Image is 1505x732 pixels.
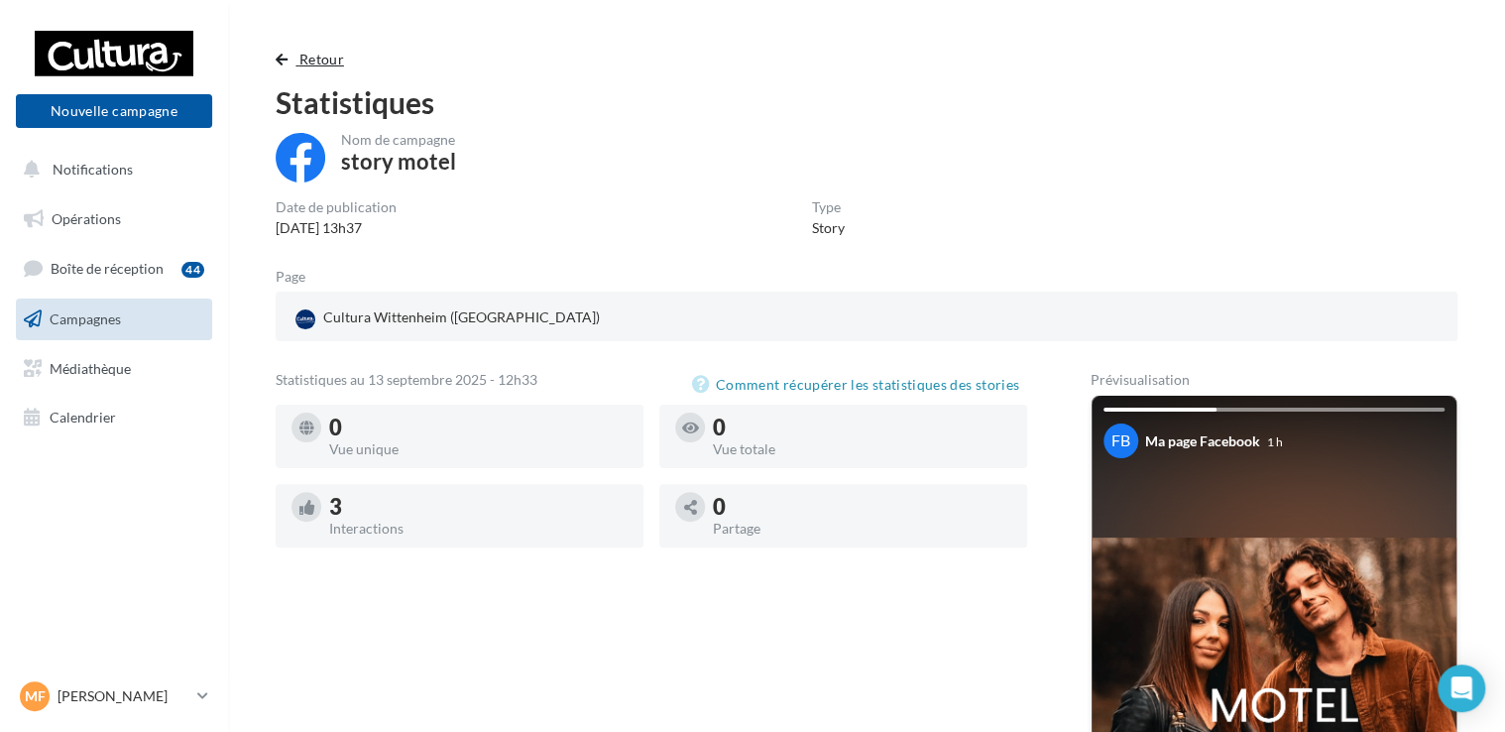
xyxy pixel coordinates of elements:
div: 44 [181,262,204,278]
span: Campagnes [50,310,121,327]
div: 1 h [1267,433,1283,450]
div: story motel [341,151,456,173]
div: Prévisualisation [1091,373,1457,387]
div: Vue unique [329,442,628,456]
div: Partage [713,522,1011,536]
div: 3 [329,496,628,518]
div: Interactions [329,522,628,536]
div: Type [812,200,845,214]
div: [DATE] 13h37 [276,218,397,238]
div: Open Intercom Messenger [1438,665,1485,712]
a: Cultura Wittenheim ([GEOGRAPHIC_DATA]) [291,304,675,333]
div: Page [276,270,321,284]
button: Comment récupérer les statistiques des stories [692,373,1027,397]
a: Boîte de réception44 [12,247,216,290]
div: FB [1103,424,1138,458]
button: Retour [276,48,352,71]
div: Statistiques [276,87,1457,117]
p: [PERSON_NAME] [58,686,189,706]
div: Vue totale [713,442,1011,456]
span: Notifications [53,161,133,178]
div: 0 [713,417,1011,438]
div: Cultura Wittenheim ([GEOGRAPHIC_DATA]) [291,304,604,333]
div: Ma page Facebook [1145,431,1260,451]
div: Nom de campagne [341,133,456,147]
span: Opérations [52,210,121,227]
div: 0 [329,417,628,438]
div: Story [812,218,845,238]
a: MF [PERSON_NAME] [16,677,212,715]
div: 0 [713,496,1011,518]
a: Campagnes [12,299,216,340]
span: Retour [299,51,344,67]
a: Médiathèque [12,348,216,390]
span: Médiathèque [50,359,131,376]
div: Statistiques au 13 septembre 2025 - 12h33 [276,373,692,397]
a: Opérations [12,198,216,240]
span: Calendrier [50,409,116,426]
div: Date de publication [276,200,397,214]
button: Nouvelle campagne [16,94,212,128]
button: Notifications [12,149,208,190]
span: Boîte de réception [51,260,164,277]
a: Calendrier [12,397,216,438]
span: MF [25,686,46,706]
